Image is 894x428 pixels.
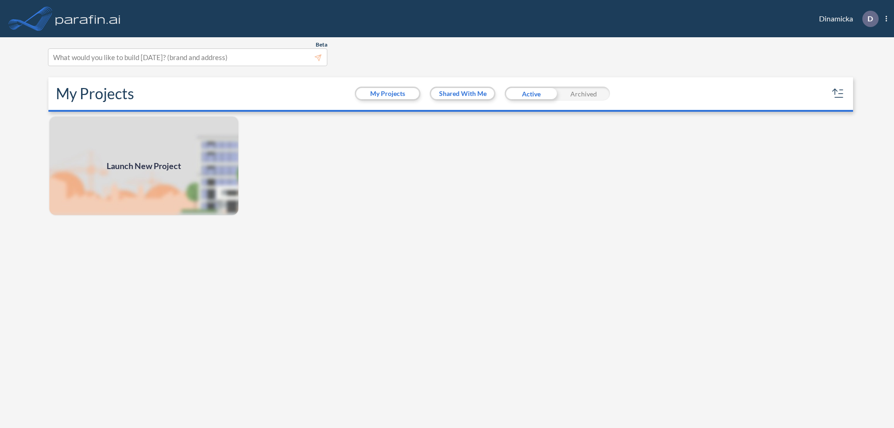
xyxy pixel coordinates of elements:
[48,115,239,216] a: Launch New Project
[316,41,327,48] span: Beta
[831,86,846,101] button: sort
[505,87,557,101] div: Active
[805,11,887,27] div: Dinamicka
[356,88,419,99] button: My Projects
[56,85,134,102] h2: My Projects
[48,115,239,216] img: add
[107,160,181,172] span: Launch New Project
[431,88,494,99] button: Shared With Me
[867,14,873,23] p: D
[54,9,122,28] img: logo
[557,87,610,101] div: Archived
